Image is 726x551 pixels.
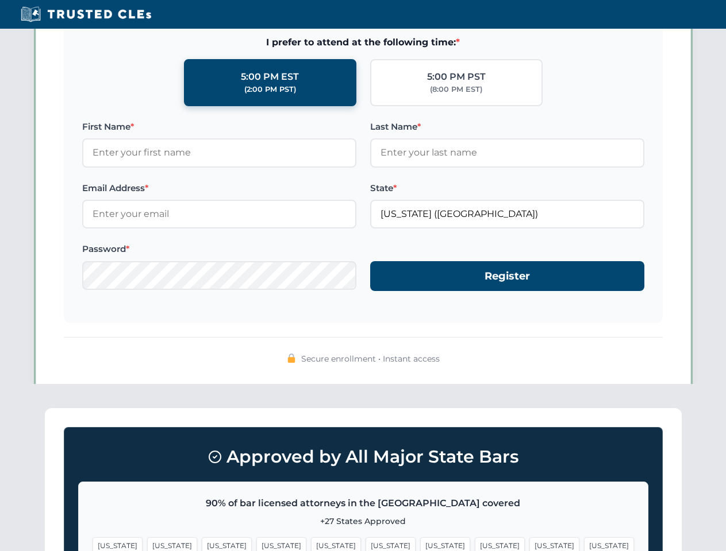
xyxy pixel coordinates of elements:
[287,354,296,363] img: 🔒
[78,441,648,472] h3: Approved by All Major State Bars
[17,6,155,23] img: Trusted CLEs
[82,138,356,167] input: Enter your first name
[82,200,356,228] input: Enter your email
[427,69,486,84] div: 5:00 PM PST
[370,261,644,292] button: Register
[430,84,482,95] div: (8:00 PM EST)
[82,242,356,256] label: Password
[370,120,644,134] label: Last Name
[370,138,644,167] input: Enter your last name
[370,181,644,195] label: State
[82,120,356,134] label: First Name
[301,352,440,365] span: Secure enrollment • Instant access
[244,84,296,95] div: (2:00 PM PST)
[93,496,634,511] p: 90% of bar licensed attorneys in the [GEOGRAPHIC_DATA] covered
[93,515,634,527] p: +27 States Approved
[82,35,644,50] span: I prefer to attend at the following time:
[241,69,299,84] div: 5:00 PM EST
[370,200,644,228] input: Ohio (OH)
[82,181,356,195] label: Email Address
